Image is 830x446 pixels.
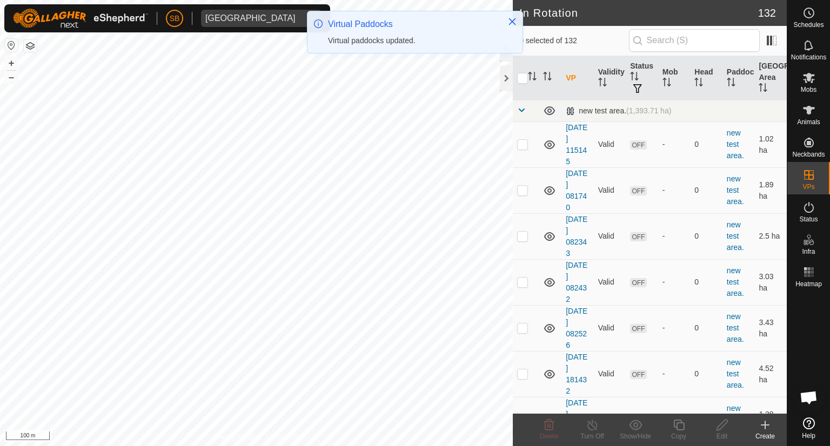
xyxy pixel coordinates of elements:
[694,79,703,88] p-sorticon: Activate to sort
[727,174,744,206] a: new test area.
[594,259,626,305] td: Valid
[626,106,671,115] span: (1,393.71 ha)
[566,123,587,166] a: [DATE] 115145
[594,305,626,351] td: Valid
[797,119,820,125] span: Animals
[690,351,722,397] td: 0
[727,358,744,389] a: new test area.
[787,413,830,443] a: Help
[690,213,722,259] td: 0
[13,9,148,28] img: Gallagher Logo
[791,54,826,60] span: Notifications
[630,186,646,195] span: OFF
[594,351,626,397] td: Valid
[657,431,700,441] div: Copy
[328,35,497,46] div: Virtual paddocks updated.
[727,404,744,435] a: new test area.
[630,232,646,241] span: OFF
[630,73,639,82] p-sorticon: Activate to sort
[566,215,587,258] a: [DATE] 082343
[630,370,646,379] span: OFF
[267,432,299,442] a: Contact Us
[566,398,587,441] a: [DATE] 181617
[626,56,658,100] th: Status
[594,56,626,100] th: Validity
[802,433,815,439] span: Help
[566,169,587,212] a: [DATE] 081740
[328,18,497,31] div: Virtual Paddocks
[801,86,816,93] span: Mobs
[540,433,559,440] span: Delete
[201,10,300,27] span: Tangihanga station
[754,121,787,167] td: 1.02 ha
[793,381,825,414] div: Open chat
[795,281,822,287] span: Heatmap
[754,56,787,100] th: [GEOGRAPHIC_DATA] Area
[594,167,626,213] td: Valid
[598,79,607,88] p-sorticon: Activate to sort
[614,431,657,441] div: Show/Hide
[690,167,722,213] td: 0
[630,140,646,150] span: OFF
[519,35,628,46] span: 0 selected of 132
[594,121,626,167] td: Valid
[205,14,296,23] div: [GEOGRAPHIC_DATA]
[519,6,758,19] h2: In Rotation
[727,266,744,298] a: new test area.
[727,129,744,160] a: new test area.
[561,56,594,100] th: VP
[214,432,255,442] a: Privacy Policy
[727,312,744,343] a: new test area.
[5,71,18,84] button: –
[793,22,824,28] span: Schedules
[802,184,814,190] span: VPs
[792,151,825,158] span: Neckbands
[759,85,767,93] p-sorticon: Activate to sort
[594,213,626,259] td: Valid
[690,259,722,305] td: 0
[754,167,787,213] td: 1.89 ha
[662,231,686,242] div: -
[566,106,671,116] div: new test area.
[300,10,322,27] div: dropdown trigger
[754,305,787,351] td: 3.43 ha
[5,39,18,52] button: Reset Map
[722,56,755,100] th: Paddock
[727,220,744,252] a: new test area.
[566,353,587,395] a: [DATE] 181432
[744,431,787,441] div: Create
[170,13,180,24] span: SB
[700,431,744,441] div: Edit
[754,259,787,305] td: 3.03 ha
[662,185,686,196] div: -
[754,351,787,397] td: 4.52 ha
[528,73,537,82] p-sorticon: Activate to sort
[566,307,587,349] a: [DATE] 082526
[630,278,646,287] span: OFF
[758,5,776,21] span: 132
[662,276,686,288] div: -
[24,39,37,52] button: Map Layers
[505,14,520,29] button: Close
[662,79,671,88] p-sorticon: Activate to sort
[630,324,646,333] span: OFF
[5,57,18,70] button: +
[566,261,587,303] a: [DATE] 082432
[727,79,735,88] p-sorticon: Activate to sort
[690,305,722,351] td: 0
[594,397,626,443] td: Valid
[571,431,614,441] div: Turn Off
[629,29,760,52] input: Search (S)
[690,397,722,443] td: 0
[662,322,686,334] div: -
[662,139,686,150] div: -
[802,248,815,255] span: Infra
[799,216,818,222] span: Status
[754,397,787,443] td: 1.38 ha
[690,121,722,167] td: 0
[543,73,552,82] p-sorticon: Activate to sort
[662,368,686,380] div: -
[754,213,787,259] td: 2.5 ha
[658,56,691,100] th: Mob
[690,56,722,100] th: Head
